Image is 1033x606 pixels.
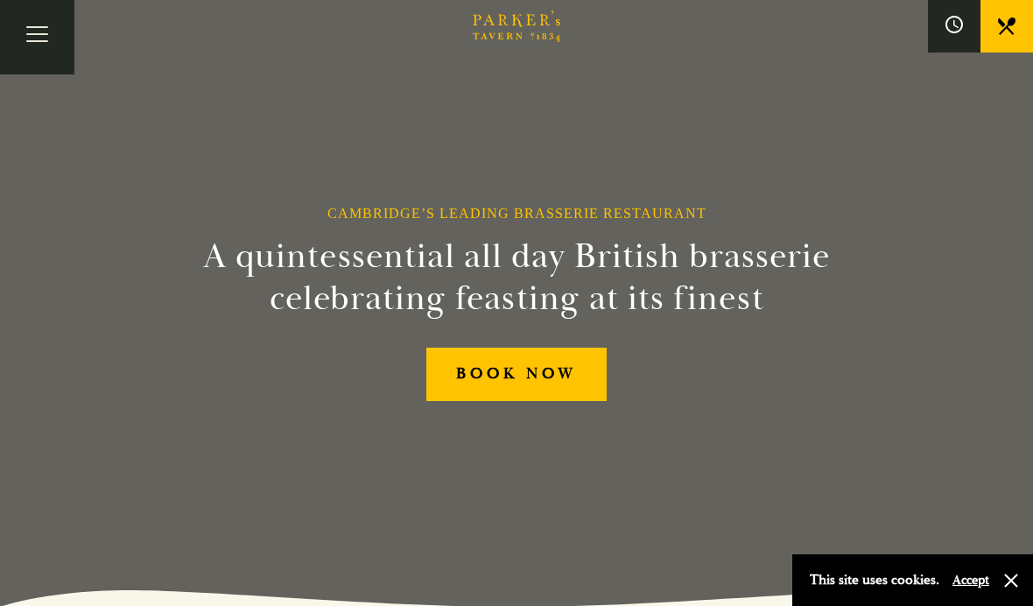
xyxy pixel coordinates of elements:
[810,567,939,593] p: This site uses cookies.
[1002,572,1020,589] button: Close and accept
[187,236,846,320] h2: A quintessential all day British brasserie celebrating feasting at its finest
[952,572,989,588] button: Accept
[426,348,607,401] a: BOOK NOW
[327,205,706,222] h1: Cambridge’s Leading Brasserie Restaurant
